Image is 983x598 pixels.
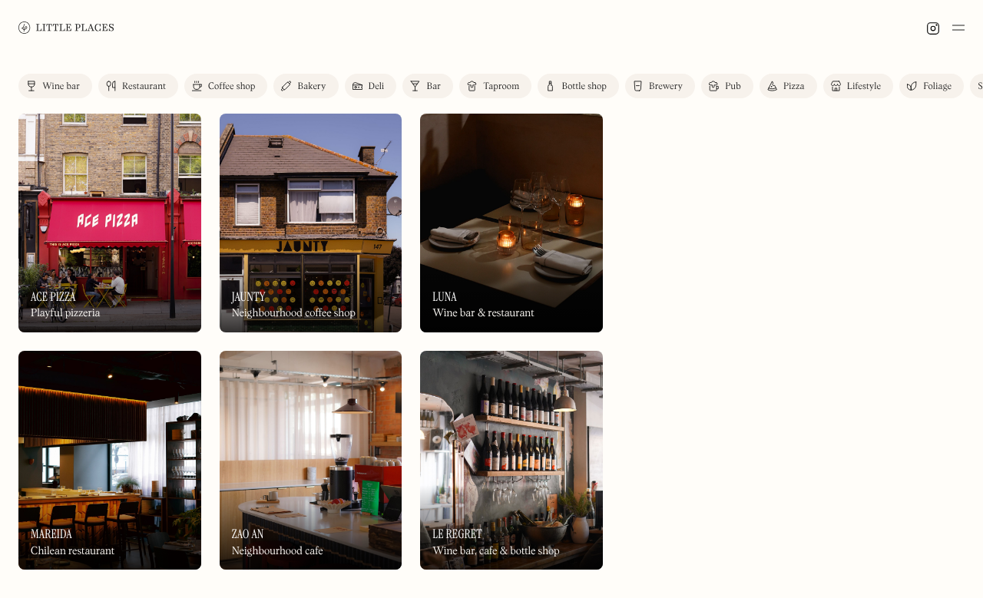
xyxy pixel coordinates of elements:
[232,307,356,320] div: Neighbourhood coffee shop
[42,82,80,91] div: Wine bar
[701,74,753,98] a: Pub
[345,74,397,98] a: Deli
[649,82,683,91] div: Brewery
[432,545,559,558] div: Wine bar, cafe & bottle shop
[369,82,385,91] div: Deli
[561,82,607,91] div: Bottle shop
[420,114,603,332] a: LunaLunaLunaWine bar & restaurant
[232,545,323,558] div: Neighbourhood cafe
[18,351,201,570] img: Mareida
[18,351,201,570] a: MareidaMareidaMareidaChilean restaurant
[220,351,402,570] a: Zao AnZao AnZao AnNeighbourhood cafe
[899,74,964,98] a: Foliage
[420,351,603,570] a: Le RegretLe RegretLe RegretWine bar, cafe & bottle shop
[725,82,741,91] div: Pub
[122,82,166,91] div: Restaurant
[432,307,534,320] div: Wine bar & restaurant
[31,545,114,558] div: Chilean restaurant
[760,74,817,98] a: Pizza
[31,307,101,320] div: Playful pizzeria
[208,82,255,91] div: Coffee shop
[232,289,266,304] h3: Jaunty
[18,114,201,332] img: Ace Pizza
[823,74,893,98] a: Lifestyle
[538,74,619,98] a: Bottle shop
[432,289,456,304] h3: Luna
[232,527,264,541] h3: Zao An
[923,82,952,91] div: Foliage
[297,82,326,91] div: Bakery
[459,74,531,98] a: Taproom
[625,74,695,98] a: Brewery
[483,82,519,91] div: Taproom
[18,74,92,98] a: Wine bar
[184,74,267,98] a: Coffee shop
[220,114,402,332] img: Jaunty
[420,351,603,570] img: Le Regret
[31,527,72,541] h3: Mareida
[220,114,402,332] a: JauntyJauntyJauntyNeighbourhood coffee shop
[426,82,441,91] div: Bar
[783,82,805,91] div: Pizza
[847,82,881,91] div: Lifestyle
[402,74,453,98] a: Bar
[420,114,603,332] img: Luna
[31,289,76,304] h3: Ace Pizza
[98,74,178,98] a: Restaurant
[432,527,482,541] h3: Le Regret
[18,114,201,332] a: Ace PizzaAce PizzaAce PizzaPlayful pizzeria
[273,74,338,98] a: Bakery
[220,351,402,570] img: Zao An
